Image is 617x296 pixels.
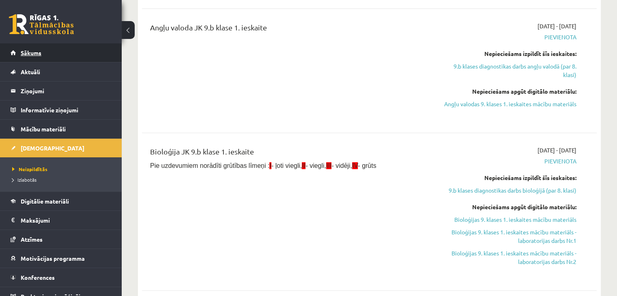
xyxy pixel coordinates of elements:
legend: Informatīvie ziņojumi [21,101,112,119]
a: Izlabotās [12,176,114,183]
a: 9.b klases diagnostikas darbs angļu valodā (par 8. klasi) [443,62,576,79]
a: Bioloģijas 9. klases 1. ieskaites mācību materiāls - laboratorijas darbs Nr.2 [443,249,576,266]
span: [DATE] - [DATE] [537,146,576,154]
span: IV [352,162,358,169]
span: Pievienota [443,157,576,165]
a: Mācību materiāli [11,120,112,138]
a: Konferences [11,268,112,287]
div: Angļu valoda JK 9.b klase 1. ieskaite [150,22,430,37]
span: Digitālie materiāli [21,197,69,205]
span: Sākums [21,49,41,56]
legend: Maksājumi [21,211,112,230]
span: I [269,162,271,169]
span: Pie uzdevumiem norādīti grūtības līmeņi : - ļoti viegli, - viegli, - vidēji, - grūts [150,162,376,169]
div: Bioloģija JK 9.b klase 1. ieskaite [150,146,430,161]
legend: Ziņojumi [21,82,112,100]
div: Nepieciešams izpildīt šīs ieskaites: [443,174,576,182]
a: Bioloģijas 9. klases 1. ieskaites mācību materiāls [443,215,576,224]
span: [DEMOGRAPHIC_DATA] [21,144,84,152]
span: II [302,162,305,169]
span: [DATE] - [DATE] [537,22,576,30]
span: Aktuāli [21,68,40,75]
a: Motivācijas programma [11,249,112,268]
span: Atzīmes [21,236,43,243]
a: Atzīmes [11,230,112,249]
span: Motivācijas programma [21,255,85,262]
a: Informatīvie ziņojumi [11,101,112,119]
span: Neizpildītās [12,166,47,172]
div: Nepieciešams apgūt digitālo materiālu: [443,87,576,96]
div: Nepieciešams izpildīt šīs ieskaites: [443,49,576,58]
a: Rīgas 1. Tālmācības vidusskola [9,14,74,34]
span: Konferences [21,274,55,281]
a: Sākums [11,43,112,62]
span: III [326,162,331,169]
span: Mācību materiāli [21,125,66,133]
div: Nepieciešams apgūt digitālo materiālu: [443,203,576,211]
a: Bioloģijas 9. klases 1. ieskaites mācību materiāls - laboratorijas darbs Nr.1 [443,228,576,245]
span: Pievienota [443,33,576,41]
a: Aktuāli [11,62,112,81]
a: Neizpildītās [12,165,114,173]
a: 9.b klases diagnostikas darbs bioloģijā (par 8. klasi) [443,186,576,195]
a: [DEMOGRAPHIC_DATA] [11,139,112,157]
a: Angļu valodas 9. klases 1. ieskaites mācību materiāls [443,100,576,108]
a: Ziņojumi [11,82,112,100]
a: Digitālie materiāli [11,192,112,210]
a: Maksājumi [11,211,112,230]
span: Izlabotās [12,176,37,183]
